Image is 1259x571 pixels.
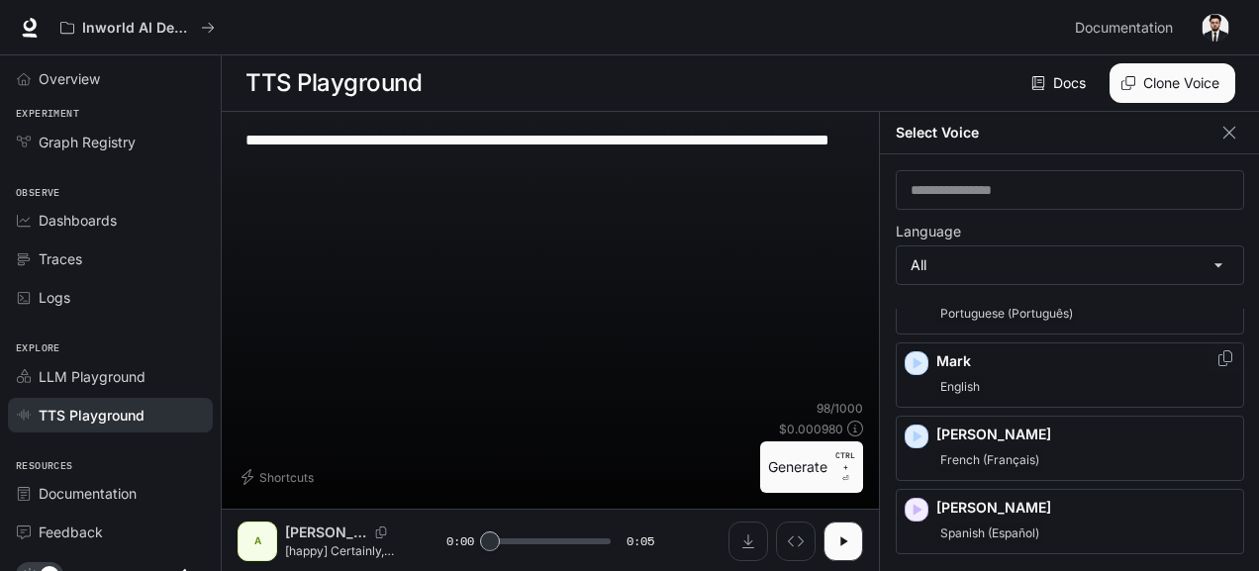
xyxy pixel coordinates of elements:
[1110,63,1235,103] button: Clone Voice
[627,531,654,551] span: 0:05
[238,461,322,493] button: Shortcuts
[39,405,145,426] span: TTS Playground
[8,515,213,549] a: Feedback
[936,522,1043,545] span: Spanish (Español)
[835,449,855,485] p: ⏎
[936,498,1235,518] p: [PERSON_NAME]
[8,280,213,315] a: Logs
[39,483,137,504] span: Documentation
[285,542,399,559] p: [happy] Certainly, well, [PERSON_NAME] can share pricing and a short demo. Would you like him to ...
[8,61,213,96] a: Overview
[39,248,82,269] span: Traces
[936,448,1043,472] span: French (Français)
[446,531,474,551] span: 0:00
[1215,350,1235,366] button: Copy Voice ID
[936,351,1235,371] p: Mark
[897,246,1243,284] div: All
[245,63,422,103] h1: TTS Playground
[39,287,70,308] span: Logs
[835,449,855,473] p: CTRL +
[1067,8,1188,48] a: Documentation
[82,20,193,37] p: Inworld AI Demos
[936,302,1077,326] span: Portuguese (Português)
[367,526,395,538] button: Copy Voice ID
[896,225,961,238] p: Language
[8,359,213,394] a: LLM Playground
[8,476,213,511] a: Documentation
[936,425,1235,444] p: [PERSON_NAME]
[39,132,136,152] span: Graph Registry
[1075,16,1173,41] span: Documentation
[776,522,816,561] button: Inspect
[760,441,863,493] button: GenerateCTRL +⏎
[1027,63,1094,103] a: Docs
[728,522,768,561] button: Download audio
[285,523,367,542] p: [PERSON_NAME]
[39,366,145,387] span: LLM Playground
[39,210,117,231] span: Dashboards
[39,522,103,542] span: Feedback
[1202,14,1229,42] img: User avatar
[8,203,213,238] a: Dashboards
[51,8,224,48] button: All workspaces
[8,241,213,276] a: Traces
[8,398,213,432] a: TTS Playground
[39,68,100,89] span: Overview
[8,125,213,159] a: Graph Registry
[1196,8,1235,48] button: User avatar
[936,375,984,399] span: English
[242,525,273,557] div: A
